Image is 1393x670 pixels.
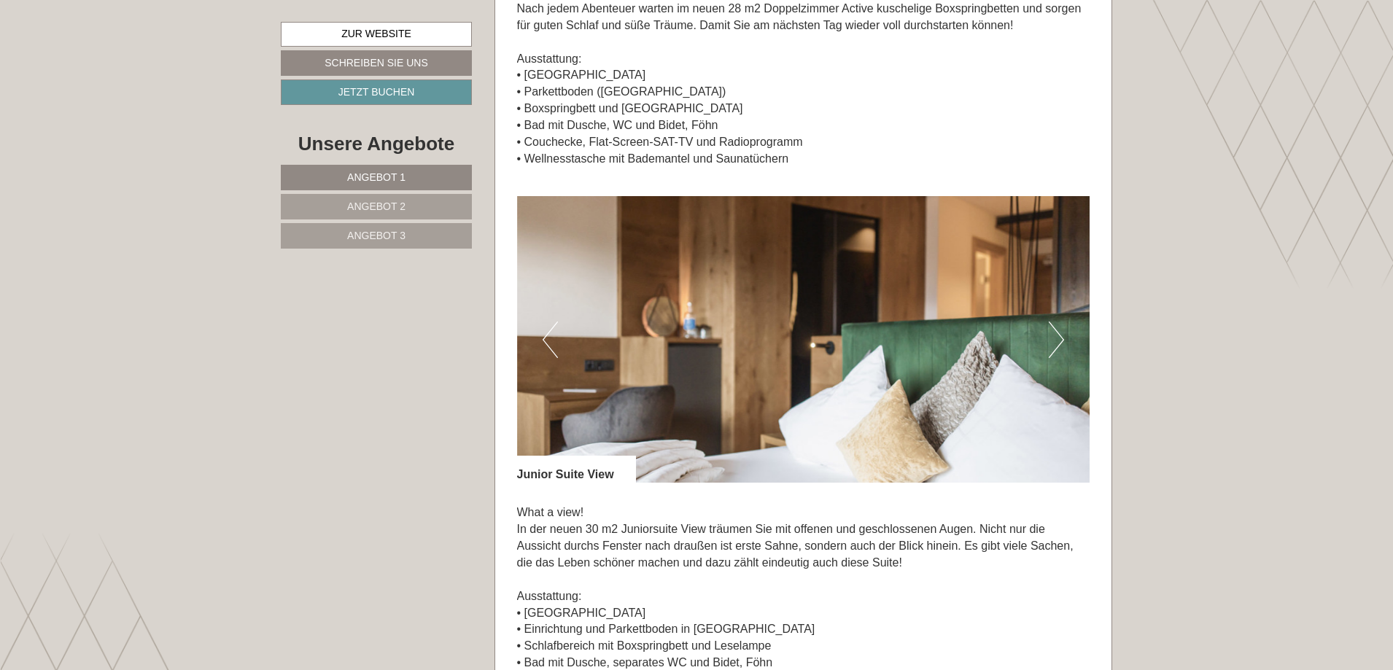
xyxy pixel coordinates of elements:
[281,22,472,47] a: Zur Website
[543,322,558,358] button: Previous
[281,131,472,157] div: Unsere Angebote
[1049,322,1064,358] button: Next
[517,196,1090,483] img: image
[347,171,406,183] span: Angebot 1
[281,79,472,105] a: Jetzt buchen
[347,230,406,241] span: Angebot 3
[281,50,472,76] a: Schreiben Sie uns
[517,456,636,483] div: Junior Suite View
[347,200,406,212] span: Angebot 2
